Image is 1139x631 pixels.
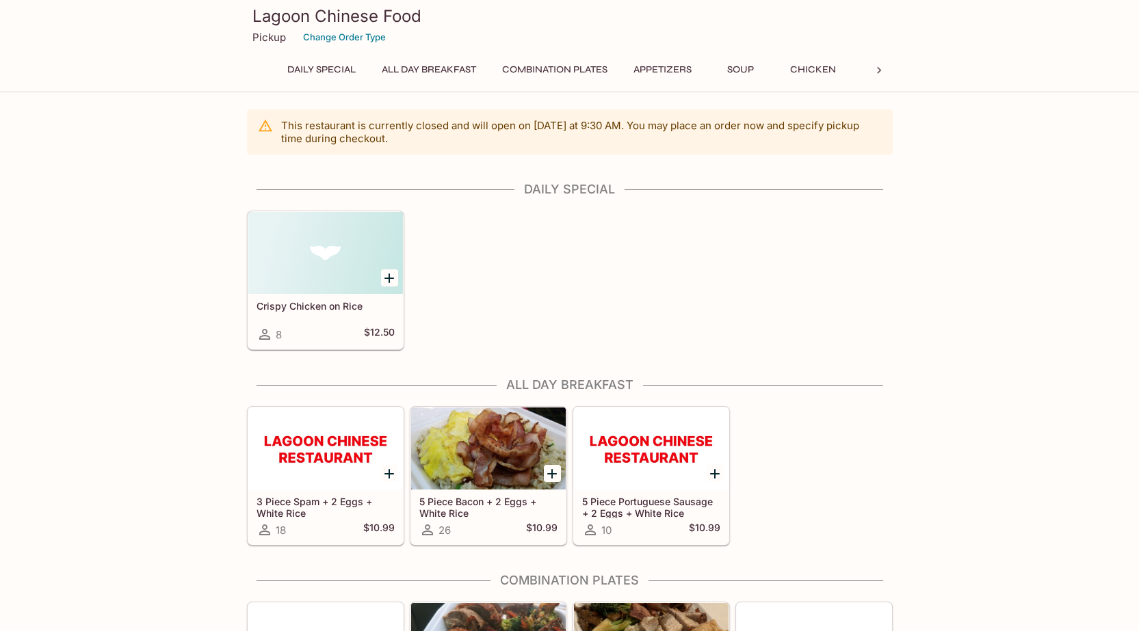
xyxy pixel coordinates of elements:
button: Combination Plates [495,60,615,79]
span: 8 [276,328,282,341]
h5: Crispy Chicken on Rice [257,300,395,312]
button: Beef [855,60,917,79]
div: Crispy Chicken on Rice [248,212,403,294]
div: 3 Piece Spam + 2 Eggs + White Rice [248,407,403,489]
h5: $10.99 [363,522,395,538]
button: Soup [710,60,772,79]
span: 10 [601,524,612,537]
button: Add 5 Piece Portuguese Sausage + 2 Eggs + White Rice [707,465,724,482]
h4: Daily Special [247,182,893,197]
h5: $10.99 [689,522,720,538]
button: Daily Special [280,60,363,79]
a: 3 Piece Spam + 2 Eggs + White Rice18$10.99 [248,407,404,545]
button: Add Crispy Chicken on Rice [381,269,398,286]
button: All Day Breakfast [374,60,484,79]
h5: $12.50 [364,326,395,343]
a: 5 Piece Bacon + 2 Eggs + White Rice26$10.99 [410,407,566,545]
h5: $10.99 [526,522,558,538]
h3: Lagoon Chinese Food [252,5,887,27]
h4: Combination Plates [247,573,893,588]
div: 5 Piece Bacon + 2 Eggs + White Rice [411,407,566,489]
h5: 5 Piece Portuguese Sausage + 2 Eggs + White Rice [582,496,720,518]
span: 26 [438,524,451,537]
span: 18 [276,524,286,537]
button: Appetizers [626,60,699,79]
div: 5 Piece Portuguese Sausage + 2 Eggs + White Rice [574,407,729,489]
p: This restaurant is currently closed and will open on [DATE] at 9:30 AM . You may place an order n... [281,119,882,145]
a: 5 Piece Portuguese Sausage + 2 Eggs + White Rice10$10.99 [573,407,729,545]
h4: All Day Breakfast [247,377,893,392]
button: Chicken [783,60,844,79]
button: Add 3 Piece Spam + 2 Eggs + White Rice [381,465,398,482]
button: Add 5 Piece Bacon + 2 Eggs + White Rice [544,465,561,482]
p: Pickup [252,31,286,44]
a: Crispy Chicken on Rice8$12.50 [248,211,404,349]
button: Change Order Type [297,27,392,48]
h5: 5 Piece Bacon + 2 Eggs + White Rice [419,496,558,518]
h5: 3 Piece Spam + 2 Eggs + White Rice [257,496,395,518]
